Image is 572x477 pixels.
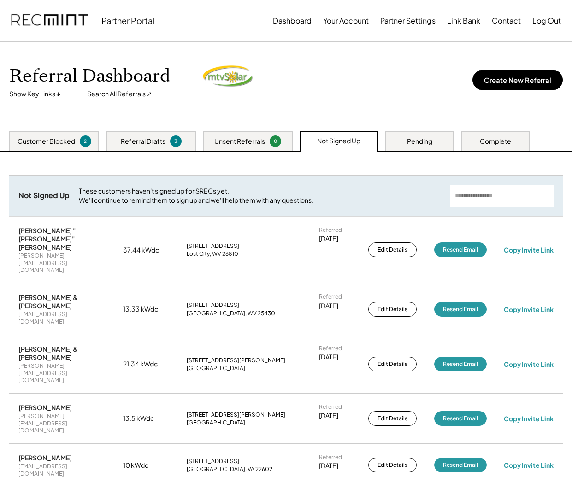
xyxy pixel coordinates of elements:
[368,357,417,371] button: Edit Details
[171,138,180,145] div: 3
[202,65,253,87] img: MTVSolarLogo.png
[87,89,152,99] div: Search All Referrals ↗
[18,293,106,310] div: [PERSON_NAME] & [PERSON_NAME]
[123,305,169,314] div: 13.33 kWdc
[319,345,342,352] div: Referred
[101,15,154,26] div: Partner Portal
[271,138,280,145] div: 0
[368,458,417,472] button: Edit Details
[9,65,170,87] h1: Referral Dashboard
[319,301,338,311] div: [DATE]
[504,360,554,368] div: Copy Invite Link
[319,453,342,461] div: Referred
[434,357,487,371] button: Resend Email
[123,461,169,470] div: 10 kWdc
[504,461,554,469] div: Copy Invite Link
[319,461,338,471] div: [DATE]
[18,463,106,477] div: [EMAIL_ADDRESS][DOMAIN_NAME]
[187,465,272,473] div: [GEOGRAPHIC_DATA], VA 22602
[187,242,239,250] div: [STREET_ADDRESS]
[319,353,338,362] div: [DATE]
[434,411,487,426] button: Resend Email
[81,138,90,145] div: 2
[187,250,238,258] div: Lost City, WV 26810
[319,226,342,234] div: Referred
[187,419,245,426] div: [GEOGRAPHIC_DATA]
[480,137,511,146] div: Complete
[18,252,106,274] div: [PERSON_NAME][EMAIL_ADDRESS][DOMAIN_NAME]
[187,365,245,372] div: [GEOGRAPHIC_DATA]
[11,5,88,36] img: recmint-logotype%403x.png
[18,403,72,412] div: [PERSON_NAME]
[18,345,106,361] div: [PERSON_NAME] & [PERSON_NAME]
[18,226,106,252] div: [PERSON_NAME] "[PERSON_NAME]" [PERSON_NAME]
[532,12,561,30] button: Log Out
[214,137,265,146] div: Unsent Referrals
[273,12,312,30] button: Dashboard
[407,137,432,146] div: Pending
[504,246,554,254] div: Copy Invite Link
[319,411,338,420] div: [DATE]
[187,301,239,309] div: [STREET_ADDRESS]
[434,458,487,472] button: Resend Email
[123,359,169,369] div: 21.34 kWdc
[18,362,106,384] div: [PERSON_NAME][EMAIL_ADDRESS][DOMAIN_NAME]
[472,70,563,90] button: Create New Referral
[434,242,487,257] button: Resend Email
[187,458,239,465] div: [STREET_ADDRESS]
[380,12,436,30] button: Partner Settings
[368,302,417,317] button: Edit Details
[504,414,554,423] div: Copy Invite Link
[79,187,441,205] div: These customers haven't signed up for SRECs yet. We'll continue to remind them to sign up and we'...
[368,411,417,426] button: Edit Details
[319,234,338,243] div: [DATE]
[187,310,275,317] div: [GEOGRAPHIC_DATA], WV 25430
[368,242,417,257] button: Edit Details
[18,191,70,200] div: Not Signed Up
[18,412,106,434] div: [PERSON_NAME][EMAIL_ADDRESS][DOMAIN_NAME]
[18,311,106,325] div: [EMAIL_ADDRESS][DOMAIN_NAME]
[123,246,169,255] div: 37.44 kWdc
[76,89,78,99] div: |
[18,137,75,146] div: Customer Blocked
[18,453,72,462] div: [PERSON_NAME]
[492,12,521,30] button: Contact
[187,357,285,364] div: [STREET_ADDRESS][PERSON_NAME]
[504,305,554,313] div: Copy Invite Link
[319,403,342,411] div: Referred
[187,411,285,418] div: [STREET_ADDRESS][PERSON_NAME]
[447,12,480,30] button: Link Bank
[317,136,360,146] div: Not Signed Up
[323,12,369,30] button: Your Account
[434,302,487,317] button: Resend Email
[121,137,165,146] div: Referral Drafts
[123,414,169,423] div: 13.5 kWdc
[319,293,342,300] div: Referred
[9,89,67,99] div: Show Key Links ↓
